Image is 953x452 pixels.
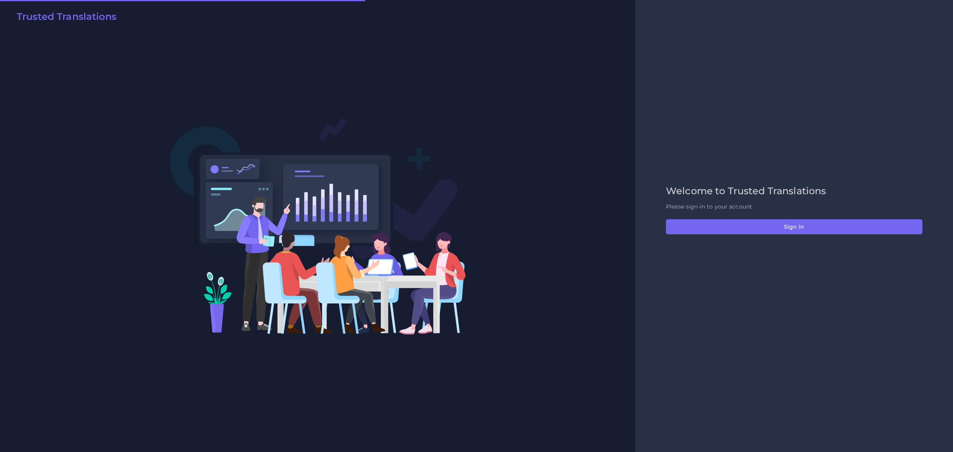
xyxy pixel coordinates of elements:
p: Please sign-in to your account [666,203,922,211]
h2: Welcome to Trusted Translations [666,185,922,197]
h2: Trusted Translations [17,11,116,23]
a: Trusted Translations [11,11,116,25]
img: Login V2 [170,118,466,335]
button: Sign in [666,219,922,234]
